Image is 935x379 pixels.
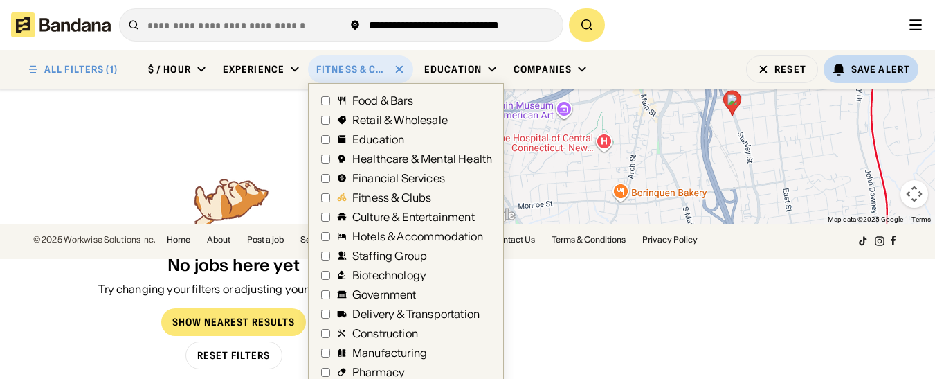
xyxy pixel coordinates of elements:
[167,256,300,276] div: No jobs here yet
[11,12,111,37] img: Bandana logotype
[352,328,418,339] div: Construction
[352,114,448,125] div: Retail & Wholesale
[300,236,347,244] a: Search Jobs
[352,270,426,281] div: Biotechnology
[352,231,484,242] div: Hotels & Accommodation
[352,289,417,300] div: Government
[223,63,284,76] div: Experience
[22,39,446,173] div: grid
[33,236,156,244] div: © 2025 Workwise Solutions Inc.
[44,64,118,74] div: ALL FILTERS (1)
[167,236,190,244] a: Home
[900,180,928,208] button: Map camera controls
[197,351,271,360] div: Reset Filters
[492,236,535,244] a: Contact Us
[247,236,284,244] a: Post a job
[911,215,931,223] a: Terms (opens in new tab)
[352,173,445,184] div: Financial Services
[172,317,295,327] div: Show Nearest Results
[316,63,388,76] div: Fitness & Clubs
[352,347,427,358] div: Manufacturing
[774,64,806,74] div: Reset
[148,63,191,76] div: $ / hour
[352,308,480,319] div: Delivery & Transportation
[514,63,572,76] div: Companies
[98,281,369,297] div: Try changing your filters or adjusting your search area
[828,215,903,223] span: Map data ©2025 Google
[207,236,230,244] a: About
[642,236,698,244] a: Privacy Policy
[352,211,475,222] div: Culture & Entertainment
[352,192,431,203] div: Fitness & Clubs
[352,95,413,106] div: Food & Bars
[352,134,404,145] div: Education
[352,367,405,378] div: Pharmacy
[352,250,427,261] div: Staffing Group
[851,63,910,76] div: Save Alert
[352,153,492,164] div: Healthcare & Mental Health
[424,63,482,76] div: Education
[552,236,626,244] a: Terms & Conditions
